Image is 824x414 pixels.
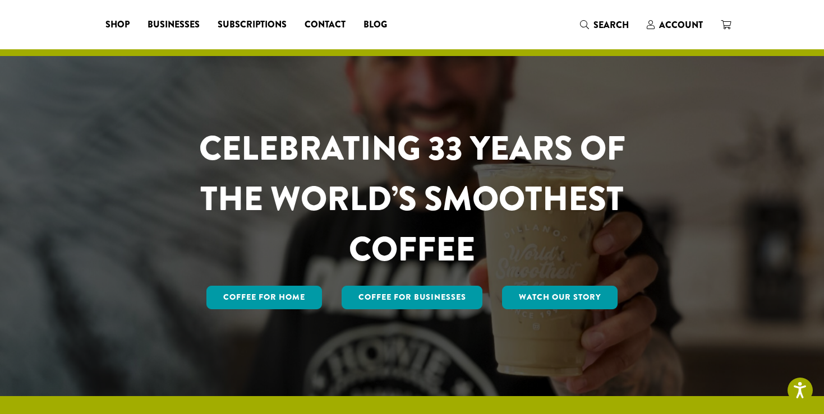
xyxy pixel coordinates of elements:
[363,18,387,32] span: Blog
[105,18,130,32] span: Shop
[166,123,659,275] h1: CELEBRATING 33 YEARS OF THE WORLD’S SMOOTHEST COFFEE
[593,18,629,31] span: Search
[218,18,287,32] span: Subscriptions
[96,16,139,34] a: Shop
[148,18,200,32] span: Businesses
[305,18,346,32] span: Contact
[659,18,703,31] span: Account
[502,286,618,309] a: Watch Our Story
[206,286,322,309] a: Coffee for Home
[342,286,483,309] a: Coffee For Businesses
[571,16,638,34] a: Search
